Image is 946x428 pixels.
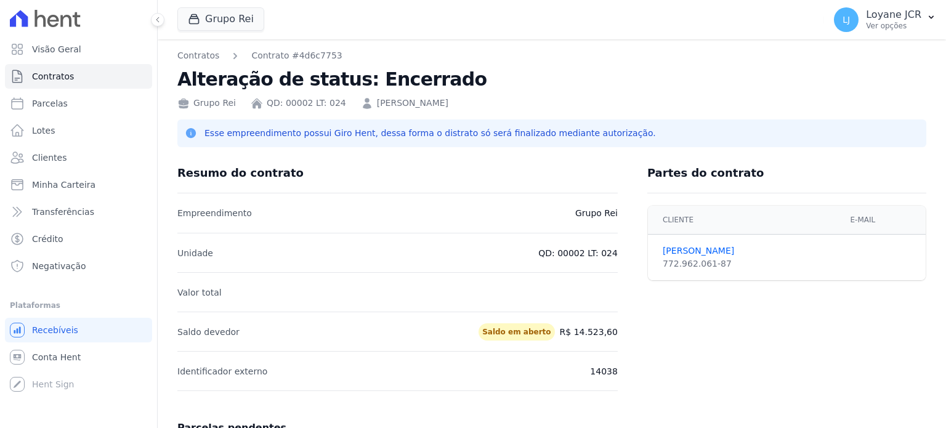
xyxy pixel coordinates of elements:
[560,323,618,341] p: R$ 14.523,60
[177,206,252,220] p: Empreendimento
[177,67,926,92] h2: Alteração de status: Encerrado
[663,257,836,270] div: 772.962.061-87
[5,227,152,251] a: Crédito
[32,179,95,191] span: Minha Carteira
[177,325,240,339] p: Saldo devedor
[866,9,921,21] p: Loyane JCR
[177,246,213,260] p: Unidade
[177,166,304,180] h3: Resumo do contrato
[5,318,152,342] a: Recebíveis
[32,124,55,137] span: Lotes
[538,246,618,260] p: QD: 00002 LT: 024
[32,351,81,363] span: Conta Hent
[204,127,656,140] p: Esse empreendimento possui Giro Hent, dessa forma o distrato só será finalizado mediante autoriza...
[5,200,152,224] a: Transferências
[479,323,554,341] span: Saldo em aberto
[32,206,94,218] span: Transferências
[824,2,946,37] button: LJ Loyane JCR Ver opções
[5,118,152,143] a: Lotes
[5,91,152,116] a: Parcelas
[177,49,219,62] a: Contratos
[32,43,81,55] span: Visão Geral
[177,97,236,110] div: Grupo Rei
[177,285,222,300] p: Valor total
[5,64,152,89] a: Contratos
[866,21,921,31] p: Ver opções
[575,206,618,220] p: Grupo Rei
[177,7,264,31] button: Grupo Rei
[32,324,78,336] span: Recebíveis
[5,172,152,197] a: Minha Carteira
[377,97,448,110] a: [PERSON_NAME]
[177,364,267,379] p: Identificador externo
[32,151,67,164] span: Clientes
[251,49,342,62] a: Contrato #4d6c7753
[843,15,850,24] span: LJ
[32,70,74,83] span: Contratos
[177,49,342,62] nav: Breadcrumb
[5,37,152,62] a: Visão Geral
[267,97,346,110] a: QD: 00002 LT: 024
[663,244,836,257] a: [PERSON_NAME]
[10,298,147,313] div: Plataformas
[32,97,68,110] span: Parcelas
[32,233,63,245] span: Crédito
[5,145,152,170] a: Clientes
[177,49,926,62] nav: Breadcrumb
[32,260,86,272] span: Negativação
[647,166,764,180] h3: Partes do contrato
[843,206,926,235] th: E-mail
[5,254,152,278] a: Negativação
[5,345,152,369] a: Conta Hent
[590,364,618,379] p: 14038
[648,206,843,235] th: Cliente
